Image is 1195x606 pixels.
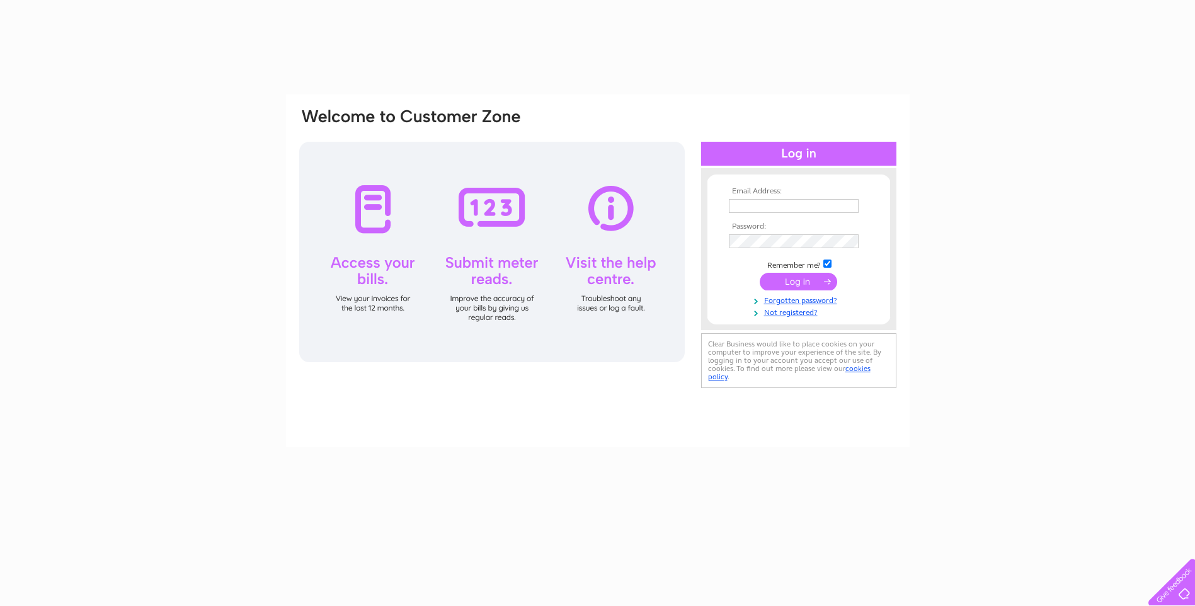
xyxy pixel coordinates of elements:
[729,294,872,306] a: Forgotten password?
[708,364,871,381] a: cookies policy
[726,258,872,270] td: Remember me?
[760,273,837,290] input: Submit
[729,306,872,317] a: Not registered?
[726,222,872,231] th: Password:
[701,333,896,388] div: Clear Business would like to place cookies on your computer to improve your experience of the sit...
[726,187,872,196] th: Email Address:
